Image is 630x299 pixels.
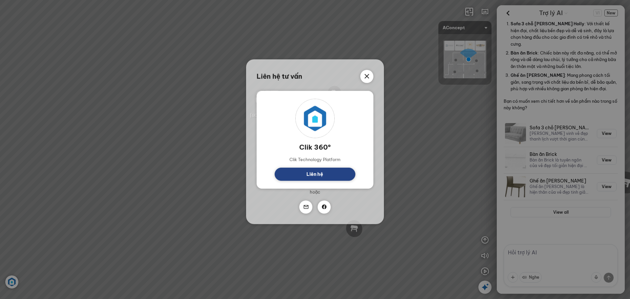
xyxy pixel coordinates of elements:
a: Liên hệ [275,167,355,181]
div: Clik 360º [299,143,331,151]
span: Liên hệ tư vấn [257,72,302,80]
div: Clik Technology Platform [289,156,341,162]
div: Hoặc [310,188,320,195]
span: Liên hệ [306,168,323,180]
